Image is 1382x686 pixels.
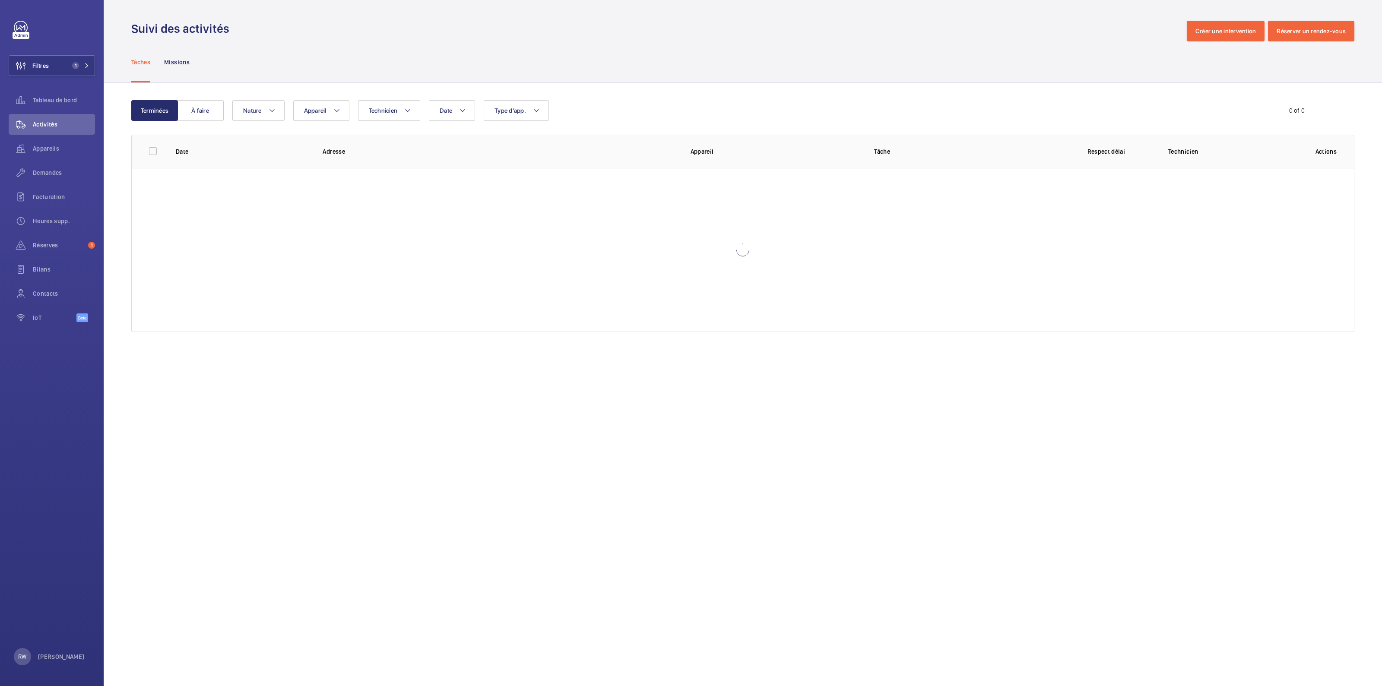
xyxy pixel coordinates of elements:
p: Actions [1315,147,1337,156]
span: 1 [88,242,95,249]
span: Nature [243,107,262,114]
p: Tâches [131,58,150,66]
span: Tableau de bord [33,96,95,104]
span: Facturation [33,193,95,201]
p: Tâche [874,147,1044,156]
button: Nature [232,100,285,121]
span: Appareil [304,107,326,114]
p: Respect délai [1058,147,1154,156]
button: Filtres1 [9,55,95,76]
span: IoT [33,313,76,322]
button: Créer une intervention [1187,21,1265,41]
span: Bilans [33,265,95,274]
button: À faire [177,100,224,121]
h1: Suivi des activités [131,21,235,37]
button: Technicien [358,100,421,121]
button: Appareil [293,100,349,121]
p: Date [176,147,309,156]
button: Type d'app. [484,100,549,121]
p: Technicien [1168,147,1301,156]
p: Missions [164,58,190,66]
span: Filtres [32,61,49,70]
span: Appareils [33,144,95,153]
span: Beta [76,313,88,322]
span: Heures supp. [33,217,95,225]
span: 1 [72,62,79,69]
span: Type d'app. [494,107,526,114]
p: RW [18,652,26,661]
span: Contacts [33,289,95,298]
button: Réserver un rendez-vous [1268,21,1354,41]
span: Demandes [33,168,95,177]
span: Date [440,107,452,114]
p: [PERSON_NAME] [38,652,85,661]
p: Adresse [323,147,676,156]
span: Activités [33,120,95,129]
span: Technicien [369,107,398,114]
p: Appareil [691,147,861,156]
div: 0 of 0 [1289,106,1305,115]
button: Terminées [131,100,178,121]
button: Date [429,100,475,121]
span: Réserves [33,241,85,250]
